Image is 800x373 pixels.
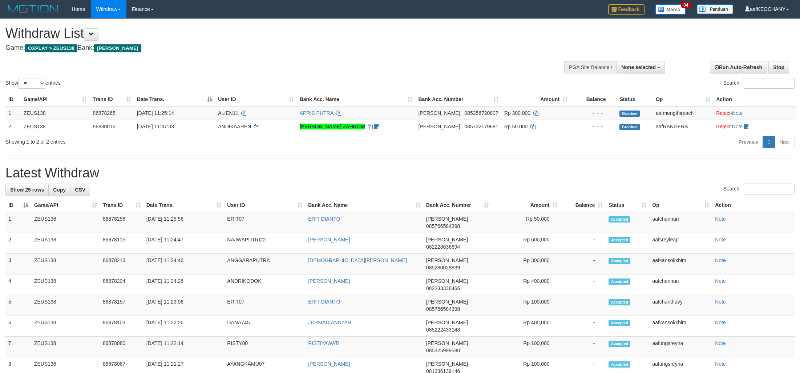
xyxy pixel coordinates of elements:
[775,136,795,148] a: Next
[732,110,743,116] a: Note
[619,124,640,130] span: Grabbed
[31,295,100,316] td: ZEUS138
[561,295,606,316] td: -
[31,212,100,233] td: ZEUS138
[426,361,468,367] span: [PERSON_NAME]
[21,106,90,120] td: ZEUS138
[31,254,100,274] td: ZEUS138
[715,361,726,367] a: Note
[5,106,21,120] td: 1
[570,93,617,106] th: Balance
[300,110,334,116] a: APRIS PUTRA
[5,166,795,180] h1: Latest Withdraw
[100,274,144,295] td: 86878204
[224,233,305,254] td: NAJWAPUTRI22
[561,198,606,212] th: Balance: activate to sort column ascending
[653,93,713,106] th: Op: activate to sort column ascending
[18,78,45,89] select: Showentries
[723,184,795,194] label: Search:
[70,184,90,196] a: CSV
[144,212,225,233] td: [DATE] 11:25:56
[713,120,796,133] td: ·
[561,233,606,254] td: -
[31,233,100,254] td: ZEUS138
[144,316,225,337] td: [DATE] 11:22:26
[732,124,743,129] a: Note
[308,216,340,222] a: ERIT DIANTO
[653,120,713,133] td: aafRANGERS
[715,340,726,346] a: Note
[609,278,630,285] span: Accepted
[144,198,225,212] th: Date Trans.: activate to sort column ascending
[144,274,225,295] td: [DATE] 11:24:26
[504,124,528,129] span: Rp 50.000
[768,61,789,73] a: Stop
[609,258,630,264] span: Accepted
[492,198,561,212] th: Amount: activate to sort column ascending
[5,26,526,41] h1: Withdraw List
[5,233,31,254] td: 2
[5,198,31,212] th: ID: activate to sort column descending
[743,184,795,194] input: Search:
[5,254,31,274] td: 3
[144,233,225,254] td: [DATE] 11:24:47
[649,274,712,295] td: aafchannun
[10,187,44,193] span: Show 25 rows
[308,257,407,263] a: [DEMOGRAPHIC_DATA][PERSON_NAME]
[5,135,328,145] div: Showing 1 to 2 of 2 entries
[224,316,305,337] td: DANA745
[426,257,468,263] span: [PERSON_NAME]
[609,237,630,243] span: Accepted
[100,316,144,337] td: 86878103
[31,337,100,357] td: ZEUS138
[224,198,305,212] th: User ID: activate to sort column ascending
[5,93,21,106] th: ID
[426,285,460,291] span: Copy 082233338466 to clipboard
[649,233,712,254] td: aafsreyleap
[492,274,561,295] td: Rp 400,000
[715,216,726,222] a: Note
[94,44,141,52] span: [PERSON_NAME]
[100,198,144,212] th: Trans ID: activate to sort column ascending
[715,320,726,325] a: Note
[137,124,174,129] span: [DATE] 11:37:33
[464,110,498,116] span: Copy 085256720807 to clipboard
[426,327,460,333] span: Copy 085222433143 to clipboard
[297,93,416,106] th: Bank Acc. Name: activate to sort column ascending
[308,361,350,367] a: [PERSON_NAME]
[697,4,733,14] img: panduan.png
[224,254,305,274] td: ANGGARAPUTRA
[25,44,77,52] span: OXPLAY > ZEUS138
[492,254,561,274] td: Rp 300,000
[5,337,31,357] td: 7
[713,106,796,120] td: ·
[308,340,339,346] a: RISTIYAWATI
[649,295,712,316] td: aafchanthavy
[492,295,561,316] td: Rp 100,000
[144,337,225,357] td: [DATE] 11:22:14
[418,124,460,129] span: [PERSON_NAME]
[426,278,468,284] span: [PERSON_NAME]
[93,124,115,129] span: 86830016
[621,64,656,70] span: None selected
[218,110,238,116] span: ALIEN11
[100,295,144,316] td: 86878157
[492,233,561,254] td: Rp 600,000
[426,306,460,312] span: Copy 085766584398 to clipboard
[715,257,726,263] a: Note
[144,295,225,316] td: [DATE] 11:23:06
[426,320,468,325] span: [PERSON_NAME]
[305,198,423,212] th: Bank Acc. Name: activate to sort column ascending
[426,216,468,222] span: [PERSON_NAME]
[715,299,726,305] a: Note
[763,136,775,148] a: 1
[423,198,492,212] th: Bank Acc. Number: activate to sort column ascending
[100,337,144,357] td: 86878080
[5,44,526,52] h4: Game: Bank:
[715,278,726,284] a: Note
[716,110,731,116] a: Reject
[743,78,795,89] input: Search:
[100,254,144,274] td: 86878213
[492,337,561,357] td: Rp 100,000
[31,198,100,212] th: Game/API: activate to sort column ascending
